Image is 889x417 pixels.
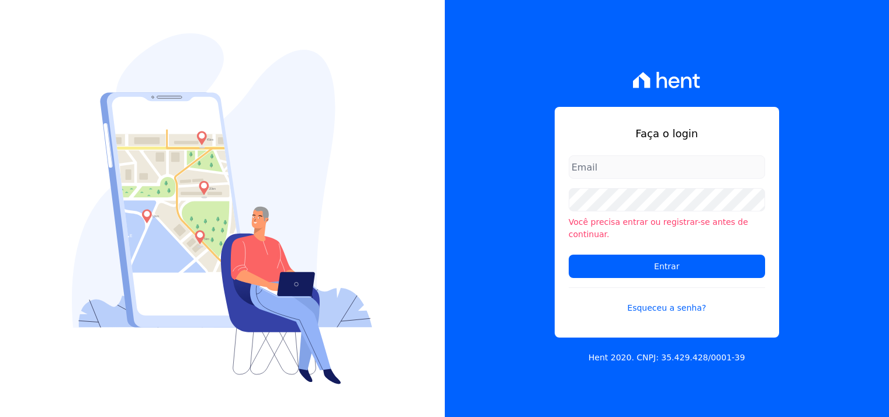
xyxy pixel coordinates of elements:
h1: Faça o login [569,126,765,141]
p: Hent 2020. CNPJ: 35.429.428/0001-39 [589,352,745,364]
input: Entrar [569,255,765,278]
img: Login [72,33,372,384]
a: Esqueceu a senha? [569,287,765,314]
li: Você precisa entrar ou registrar-se antes de continuar. [569,216,765,241]
input: Email [569,155,765,179]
